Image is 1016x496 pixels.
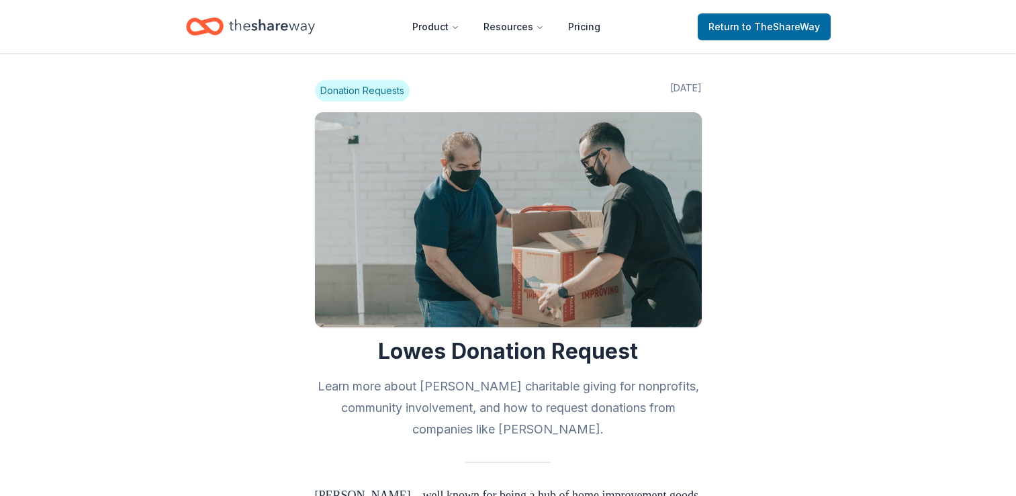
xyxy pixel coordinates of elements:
button: Resources [473,13,555,40]
a: Home [186,11,315,42]
span: Donation Requests [315,80,410,101]
nav: Main [402,11,611,42]
a: Pricing [557,13,611,40]
span: Return [708,19,820,35]
h2: Learn more about [PERSON_NAME] charitable giving for nonprofits, community involvement, and how t... [315,376,702,440]
span: [DATE] [670,80,702,101]
button: Product [402,13,470,40]
a: Returnto TheShareWay [698,13,831,40]
span: to TheShareWay [742,21,820,32]
img: Image for Lowes Donation Request [315,112,702,327]
h1: Lowes Donation Request [315,338,702,365]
